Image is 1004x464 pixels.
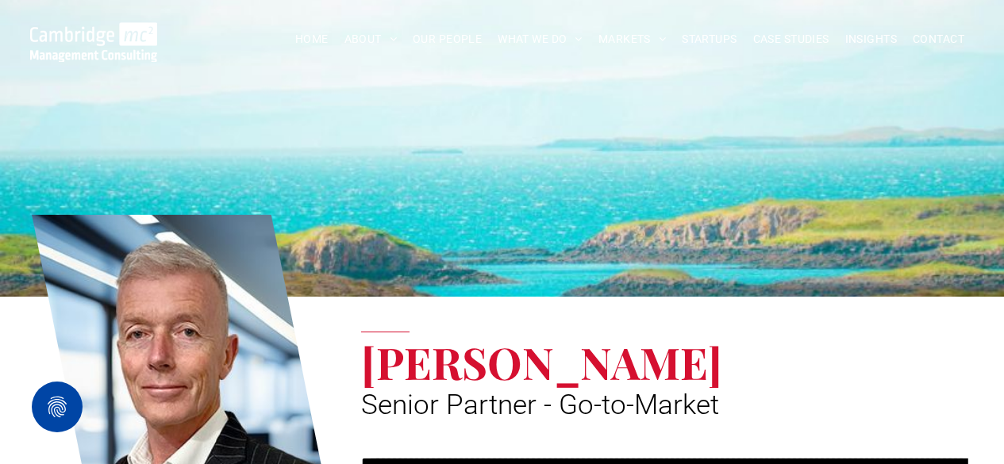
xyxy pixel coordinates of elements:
a: CASE STUDIES [745,27,837,52]
a: HOME [287,27,337,52]
a: STARTUPS [674,27,744,52]
a: OUR PEOPLE [405,27,490,52]
img: Go to Homepage [30,22,158,62]
a: Your Business Transformed | Cambridge Management Consulting [30,25,158,41]
span: Senior Partner - Go-to-Market [361,389,719,421]
a: MARKETS [590,27,674,52]
a: WHAT WE DO [490,27,590,52]
span: [PERSON_NAME] [361,332,722,391]
a: INSIGHTS [837,27,905,52]
a: ABOUT [337,27,406,52]
a: CONTACT [905,27,972,52]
